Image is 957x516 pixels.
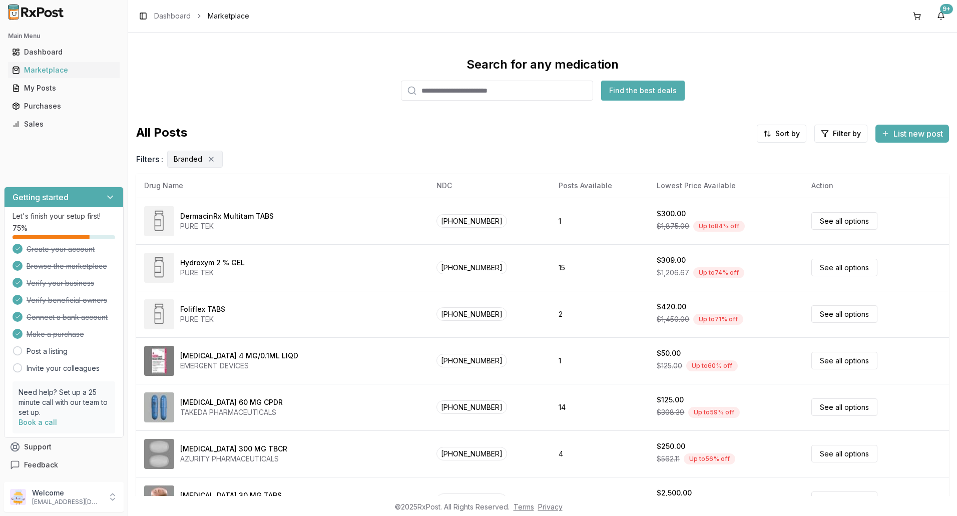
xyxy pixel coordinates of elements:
span: [PHONE_NUMBER] [436,447,507,460]
button: 9+ [933,8,949,24]
div: Search for any medication [466,57,619,73]
a: Dashboard [8,43,120,61]
a: See all options [811,305,877,323]
a: Privacy [538,502,563,511]
iframe: Intercom live chat [923,482,947,506]
p: [EMAIL_ADDRESS][DOMAIN_NAME] [32,498,102,506]
div: 9+ [940,4,953,14]
a: Purchases [8,97,120,115]
h2: Main Menu [8,32,120,40]
div: DermacinRx Multitam TABS [180,211,274,221]
a: Book a call [19,418,57,426]
span: All Posts [136,125,187,143]
div: Purchases [12,101,116,111]
div: AZURITY PHARMACEUTICALS [180,454,287,464]
div: $300.00 [657,209,686,219]
a: See all options [811,212,877,230]
a: Terms [514,502,534,511]
button: Filter by [814,125,867,143]
img: RxPost Logo [4,4,68,20]
td: 15 [551,244,649,291]
span: $1,450.00 [657,314,689,324]
p: Need help? Set up a 25 minute call with our team to set up. [19,387,109,417]
a: See all options [811,352,877,369]
span: Create your account [27,244,95,254]
div: Foliflex TABS [180,304,225,314]
button: Support [4,438,124,456]
span: [PHONE_NUMBER] [436,214,507,228]
span: Branded [174,154,202,164]
img: Dexilant 60 MG CPDR [144,392,174,422]
div: Up to 56 % off [684,453,735,464]
button: Find the best deals [601,81,685,101]
td: 1 [551,337,649,384]
div: Marketplace [12,65,116,75]
button: List new post [875,125,949,143]
td: 14 [551,384,649,430]
a: Dashboard [154,11,191,21]
span: [PHONE_NUMBER] [436,307,507,321]
button: Remove Branded filter [206,154,216,164]
div: $2,500.00 [657,488,692,498]
div: [MEDICAL_DATA] 30 MG TABS [180,490,282,500]
div: $420.00 [657,302,686,312]
th: Action [803,174,949,198]
div: My Posts [12,83,116,93]
div: Sales [12,119,116,129]
div: Up to 59 % off [688,407,740,418]
a: List new post [875,130,949,140]
span: Sort by [775,129,800,139]
span: Make a purchase [27,329,84,339]
a: See all options [811,259,877,276]
p: Let's finish your setup first! [13,211,115,221]
span: Feedback [24,460,58,470]
button: Dashboard [4,44,124,60]
div: [MEDICAL_DATA] 300 MG TBCR [180,444,287,454]
th: Drug Name [136,174,428,198]
td: 1 [551,198,649,244]
div: PURE TEK [180,221,274,231]
div: Up to 71 % off [693,314,743,325]
a: My Posts [8,79,120,97]
div: PURE TEK [180,268,245,278]
div: PURE TEK [180,314,225,324]
nav: breadcrumb [154,11,249,21]
a: Invite your colleagues [27,363,100,373]
span: Marketplace [208,11,249,21]
div: $50.00 [657,348,681,358]
span: List new post [893,128,943,140]
span: $1,875.00 [657,221,689,231]
img: Foliflex TABS [144,299,174,329]
a: See all options [811,398,877,416]
span: [PHONE_NUMBER] [436,261,507,274]
span: $1,206.67 [657,268,689,278]
button: Feedback [4,456,124,474]
button: Sort by [757,125,806,143]
img: Otezla 30 MG TABS [144,485,174,515]
button: Purchases [4,98,124,114]
button: My Posts [4,80,124,96]
span: [PHONE_NUMBER] [436,493,507,507]
span: $562.11 [657,454,680,464]
img: Narcan 4 MG/0.1ML LIQD [144,346,174,376]
img: Horizant 300 MG TBCR [144,439,174,469]
span: [PHONE_NUMBER] [436,400,507,414]
div: EMERGENT DEVICES [180,361,298,371]
a: See all options [811,491,877,509]
div: Up to 84 % off [693,221,745,232]
p: Welcome [32,488,102,498]
img: User avatar [10,489,26,505]
span: $125.00 [657,361,682,371]
th: Lowest Price Available [649,174,803,198]
span: Verify your business [27,278,94,288]
span: Connect a bank account [27,312,108,322]
a: See all options [811,445,877,462]
a: Marketplace [8,61,120,79]
div: TAKEDA PHARMACEUTICALS [180,407,283,417]
div: $309.00 [657,255,686,265]
h3: Getting started [13,191,69,203]
a: Post a listing [27,346,68,356]
img: DermacinRx Multitam TABS [144,206,174,236]
span: [PHONE_NUMBER] [436,354,507,367]
div: Dashboard [12,47,116,57]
